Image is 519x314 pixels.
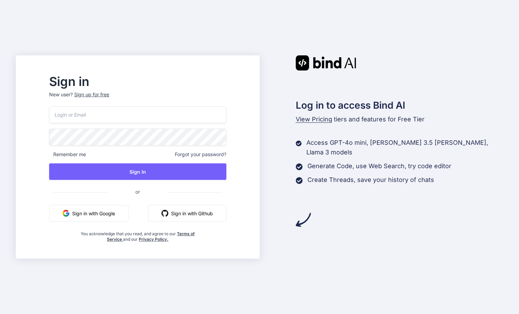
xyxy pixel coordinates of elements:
[161,210,168,217] img: github
[49,106,226,123] input: Login or Email
[306,138,503,157] p: Access GPT-4o mini, [PERSON_NAME] 3.5 [PERSON_NAME], Llama 3 models
[307,175,434,185] p: Create Threads, save your history of chats
[63,210,69,217] img: google
[296,98,503,112] h2: Log in to access Bind AI
[108,183,167,200] span: or
[107,231,195,242] a: Terms of Service
[49,151,86,158] span: Remember me
[49,163,226,180] button: Sign In
[49,205,128,221] button: Sign in with Google
[148,205,226,221] button: Sign in with Github
[296,115,503,124] p: tiers and features for Free Tier
[49,91,226,106] p: New user?
[175,151,226,158] span: Forgot your password?
[296,55,356,71] img: Bind AI logo
[139,237,168,242] a: Privacy Policy.
[49,76,226,87] h2: Sign in
[79,227,197,242] div: You acknowledge that you read, and agree to our and our
[296,116,332,123] span: View Pricing
[74,91,109,98] div: Sign up for free
[307,161,451,171] p: Generate Code, use Web Search, try code editor
[296,212,311,227] img: arrow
